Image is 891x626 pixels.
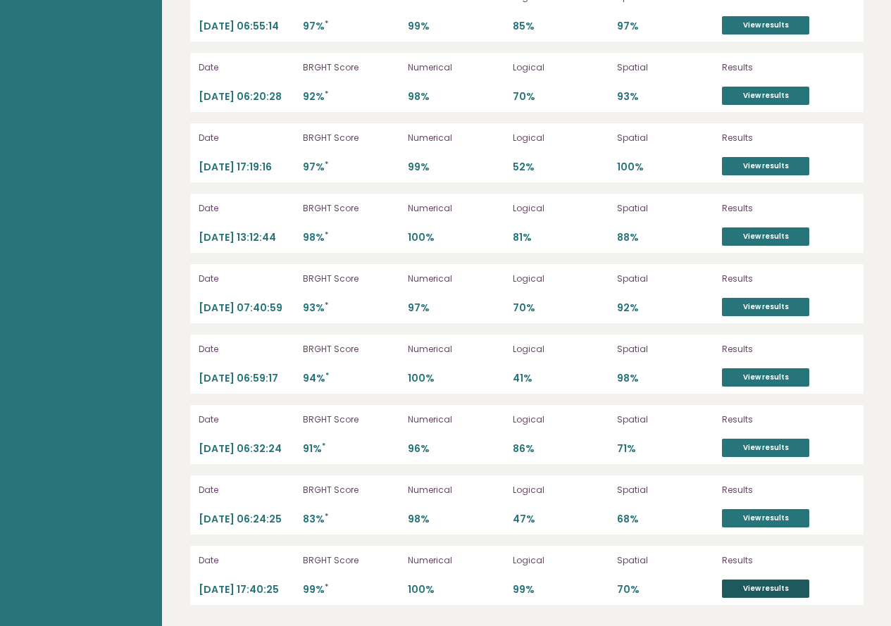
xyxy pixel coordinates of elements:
[303,513,399,526] p: 83%
[303,20,399,33] p: 97%
[408,61,504,74] p: Numerical
[722,202,854,215] p: Results
[513,132,609,144] p: Logical
[722,227,809,246] a: View results
[408,372,504,385] p: 100%
[199,372,295,385] p: [DATE] 06:59:17
[303,442,399,456] p: 91%
[199,132,295,144] p: Date
[617,90,714,104] p: 93%
[303,202,399,215] p: BRGHT Score
[303,583,399,596] p: 99%
[199,413,295,426] p: Date
[617,132,714,144] p: Spatial
[722,61,854,74] p: Results
[722,298,809,316] a: View results
[408,301,504,315] p: 97%
[617,513,714,526] p: 68%
[408,202,504,215] p: Numerical
[303,372,399,385] p: 94%
[617,554,714,567] p: Spatial
[199,20,295,33] p: [DATE] 06:55:14
[617,484,714,496] p: Spatial
[617,413,714,426] p: Spatial
[722,554,854,567] p: Results
[722,343,854,356] p: Results
[199,583,295,596] p: [DATE] 17:40:25
[408,90,504,104] p: 98%
[722,87,809,105] a: View results
[303,231,399,244] p: 98%
[199,273,295,285] p: Date
[722,273,854,285] p: Results
[199,554,295,567] p: Date
[408,231,504,244] p: 100%
[617,161,714,174] p: 100%
[408,413,504,426] p: Numerical
[617,61,714,74] p: Spatial
[199,161,295,174] p: [DATE] 17:19:16
[199,442,295,456] p: [DATE] 06:32:24
[408,484,504,496] p: Numerical
[722,368,809,387] a: View results
[199,90,295,104] p: [DATE] 06:20:28
[199,61,295,74] p: Date
[617,273,714,285] p: Spatial
[199,343,295,356] p: Date
[408,343,504,356] p: Numerical
[617,231,714,244] p: 88%
[617,202,714,215] p: Spatial
[408,442,504,456] p: 96%
[408,132,504,144] p: Numerical
[199,484,295,496] p: Date
[722,439,809,457] a: View results
[617,20,714,33] p: 97%
[303,132,399,144] p: BRGHT Score
[513,372,609,385] p: 41%
[722,132,854,144] p: Results
[513,20,609,33] p: 85%
[199,513,295,526] p: [DATE] 06:24:25
[303,343,399,356] p: BRGHT Score
[617,442,714,456] p: 71%
[408,583,504,596] p: 100%
[199,231,295,244] p: [DATE] 13:12:44
[303,301,399,315] p: 93%
[513,413,609,426] p: Logical
[513,442,609,456] p: 86%
[303,484,399,496] p: BRGHT Score
[513,273,609,285] p: Logical
[617,343,714,356] p: Spatial
[303,161,399,174] p: 97%
[513,554,609,567] p: Logical
[722,413,854,426] p: Results
[513,90,609,104] p: 70%
[408,161,504,174] p: 99%
[303,61,399,74] p: BRGHT Score
[617,583,714,596] p: 70%
[513,583,609,596] p: 99%
[303,554,399,567] p: BRGHT Score
[722,509,809,527] a: View results
[722,484,854,496] p: Results
[617,372,714,385] p: 98%
[199,202,295,215] p: Date
[303,273,399,285] p: BRGHT Score
[408,20,504,33] p: 99%
[513,513,609,526] p: 47%
[408,554,504,567] p: Numerical
[722,580,809,598] a: View results
[199,301,295,315] p: [DATE] 07:40:59
[408,273,504,285] p: Numerical
[513,301,609,315] p: 70%
[513,484,609,496] p: Logical
[722,16,809,35] a: View results
[617,301,714,315] p: 92%
[513,161,609,174] p: 52%
[303,90,399,104] p: 92%
[513,231,609,244] p: 81%
[408,513,504,526] p: 98%
[722,157,809,175] a: View results
[513,343,609,356] p: Logical
[513,61,609,74] p: Logical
